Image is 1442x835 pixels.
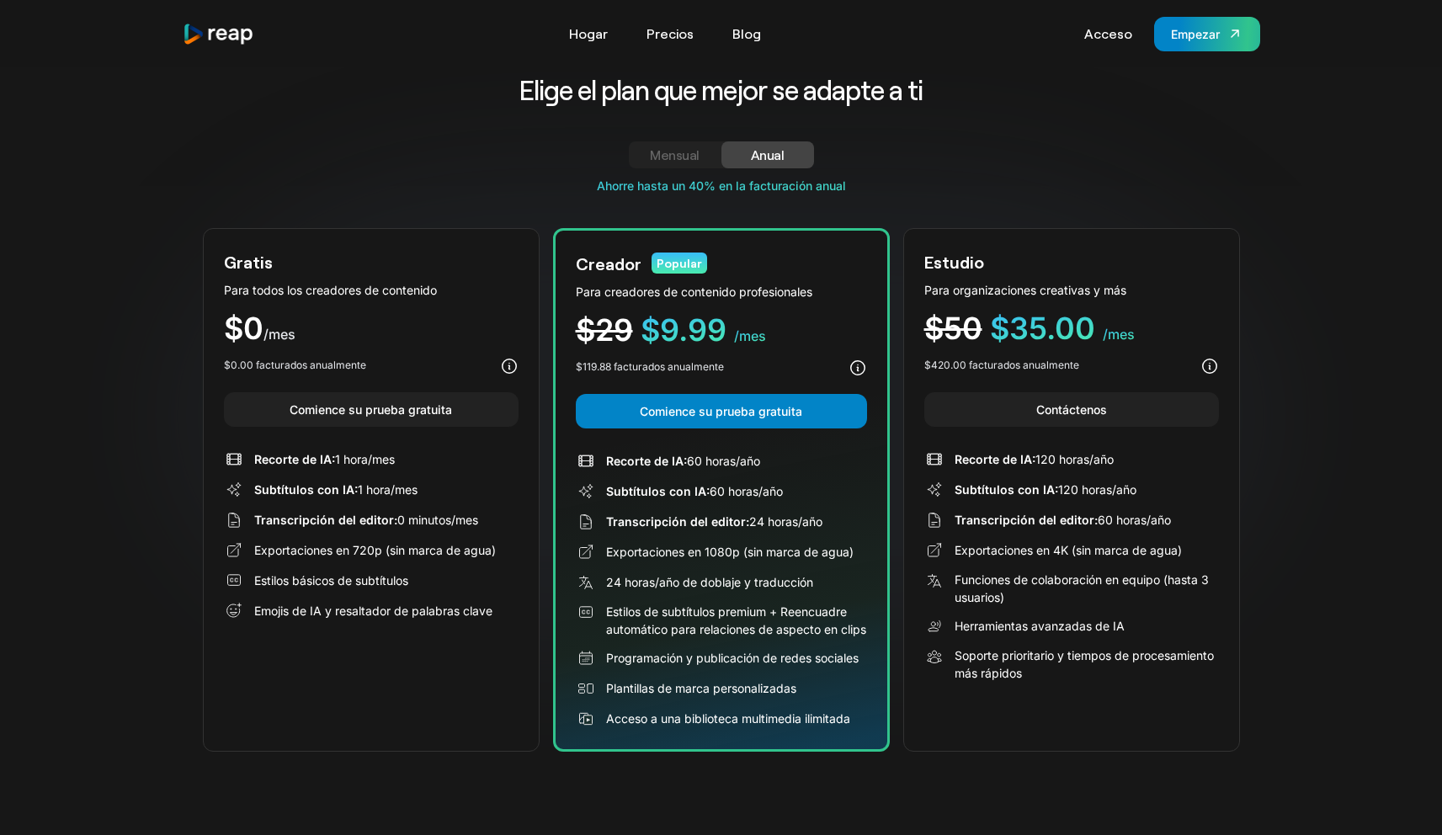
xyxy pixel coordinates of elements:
[576,253,641,274] font: Creador
[576,311,633,348] font: $29
[924,392,1219,427] a: Contáctenos
[606,484,710,498] font: Subtítulos con IA:
[397,513,478,527] font: 0 minutos/mes
[647,25,694,41] font: Precios
[224,359,366,371] font: $0.00 facturados anualmente
[955,452,1035,466] font: Recorte de IA:
[576,360,724,373] font: $119.88 facturados anualmente
[640,404,802,418] font: Comience su prueba gratuita
[955,648,1214,680] font: Soporte prioritario y tiempos de procesamiento más rápidos
[1084,25,1132,41] font: Acceso
[924,283,1126,297] font: Para organizaciones creativas y más
[1076,20,1141,47] a: Acceso
[710,484,783,498] font: 60 horas/año
[606,711,850,726] font: Acceso a una biblioteca multimedia ilimitada
[606,514,749,529] font: Transcripción del editor:
[1103,326,1135,343] font: /mes
[254,543,496,557] font: Exportaciones en 720p (sin marca de agua)
[263,326,295,343] font: /mes
[254,482,358,497] font: Subtítulos con IA:
[1098,513,1171,527] font: 60 horas/año
[924,310,982,347] font: $50
[519,73,923,106] font: Elige el plan que mejor se adapte a ti
[641,311,726,348] font: $9.99
[358,482,418,497] font: 1 hora/mes
[1036,402,1107,417] font: Contáctenos
[254,513,397,527] font: Transcripción del editor:
[254,604,492,618] font: Emojis de IA y resaltador de palabras clave
[955,543,1182,557] font: Exportaciones en 4K (sin marca de agua)
[955,619,1125,633] font: Herramientas avanzadas de IA
[606,575,813,589] font: 24 horas/año de doblaje y traducción
[657,256,702,270] font: Popular
[290,402,452,417] font: Comience su prueba gratuita
[224,392,519,427] a: Comience su prueba gratuita
[606,545,854,559] font: Exportaciones en 1080p (sin marca de agua)
[183,23,255,45] a: hogar
[576,285,812,299] font: Para creadores de contenido profesionales
[955,572,1209,604] font: Funciones de colaboración en equipo (hasta 3 usuarios)
[1035,452,1114,466] font: 120 horas/año
[569,25,608,41] font: Hogar
[1154,17,1260,51] a: Empezar
[924,359,1079,371] font: $420.00 facturados anualmente
[183,23,255,45] img: logotipo de cosechar
[732,25,761,41] font: Blog
[734,327,766,344] font: /mes
[687,454,760,468] font: 60 horas/año
[650,146,700,162] font: Mensual
[724,20,769,47] a: Blog
[1171,27,1220,41] font: Empezar
[606,681,796,695] font: Plantillas de marca personalizadas
[576,394,867,428] a: Comience su prueba gratuita
[254,452,335,466] font: Recorte de IA:
[561,20,616,47] a: Hogar
[955,513,1098,527] font: Transcripción del editor:
[254,573,408,588] font: Estilos básicos de subtítulos
[606,604,866,636] font: Estilos de subtítulos premium + Reencuadre automático para relaciones de aspecto en clips
[606,454,687,468] font: Recorte de IA:
[224,310,263,347] font: $0
[751,146,785,162] font: Anual
[224,252,273,272] font: Gratis
[224,283,437,297] font: Para todos los creadores de contenido
[1058,482,1136,497] font: 120 horas/año
[597,178,846,193] font: Ahorre hasta un 40% en la facturación anual
[606,651,859,665] font: Programación y publicación de redes sociales
[638,20,702,47] a: Precios
[924,252,984,272] font: Estudio
[990,310,1095,347] font: $35.00
[335,452,395,466] font: 1 hora/mes
[955,482,1058,497] font: Subtítulos con IA:
[749,514,822,529] font: 24 horas/año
